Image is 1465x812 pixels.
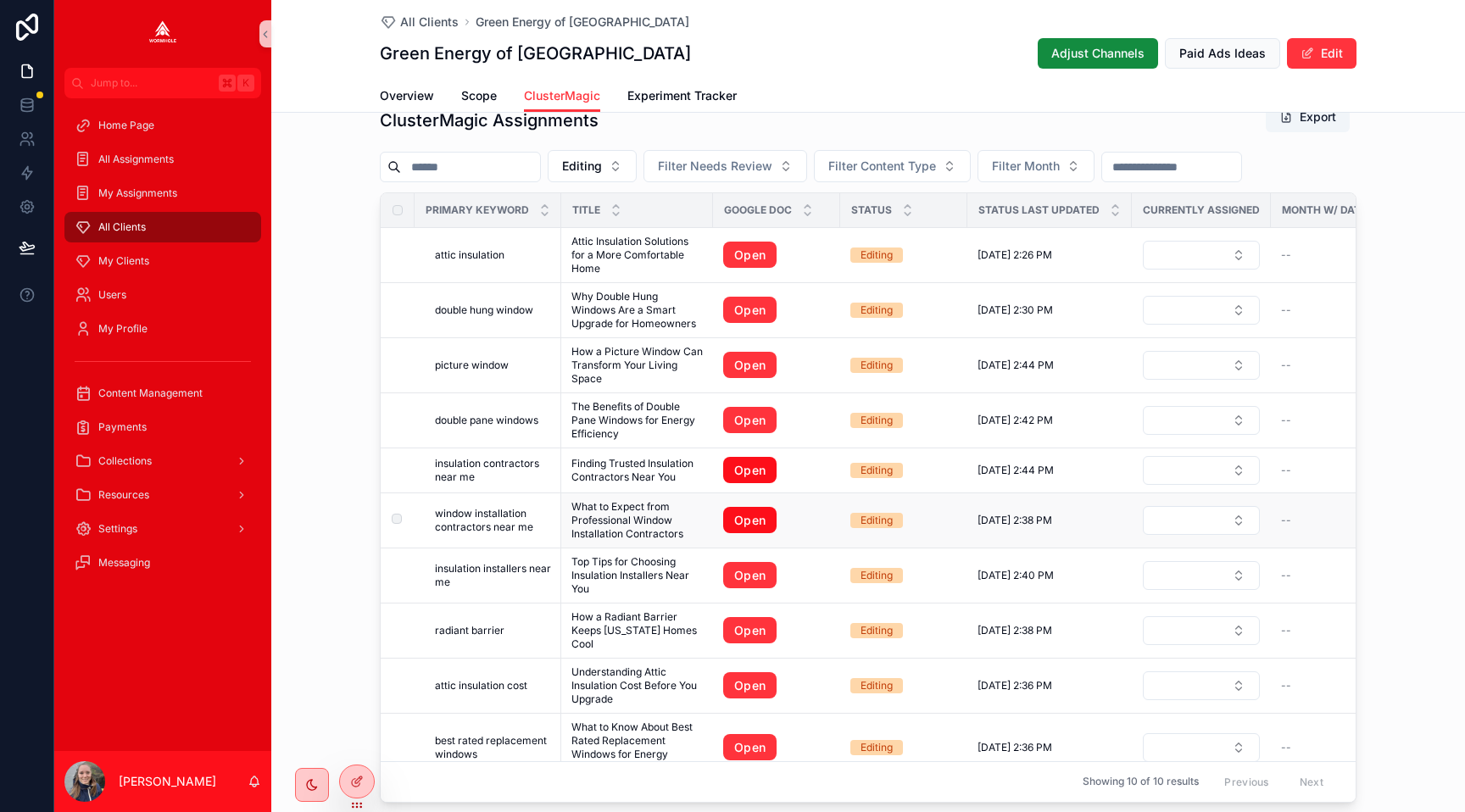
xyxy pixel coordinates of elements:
[978,741,1052,754] span: [DATE] 2:36 PM
[476,14,689,31] a: Green Energy of [GEOGRAPHIC_DATA]
[1281,464,1291,477] span: --
[861,463,893,478] div: Editing
[658,158,772,175] span: Filter Needs Review
[978,569,1122,582] a: [DATE] 2:40 PM
[850,358,957,373] a: Editing
[435,562,551,589] span: insulation installers near me
[978,514,1122,527] a: [DATE] 2:38 PM
[435,457,551,484] span: insulation contractors near me
[64,246,261,276] a: My Clients
[1142,560,1261,591] a: Select Button
[723,507,830,534] a: Open
[1051,45,1145,62] span: Adjust Channels
[723,407,830,434] a: Open
[1143,241,1260,270] button: Select Button
[426,203,529,217] span: Primary Keyword
[1281,414,1291,427] span: --
[571,500,703,541] span: What to Expect from Professional Window Installation Contractors
[1281,414,1395,427] a: --
[571,290,703,331] a: Why Double Hung Windows Are a Smart Upgrade for Homeowners
[64,480,261,510] a: Resources
[1038,38,1158,69] button: Adjust Channels
[978,248,1052,262] span: [DATE] 2:26 PM
[1143,671,1260,700] button: Select Button
[978,414,1122,427] a: [DATE] 2:42 PM
[461,87,497,104] span: Scope
[64,548,261,578] a: Messaging
[978,679,1052,692] span: [DATE] 2:36 PM
[978,203,1100,217] span: Status Last Updated
[435,248,551,262] a: attic insulation
[861,513,893,528] div: Editing
[571,457,703,484] a: Finding Trusted Insulation Contractors Near You
[1287,38,1356,69] button: Edit
[723,407,777,434] a: Open
[978,514,1052,527] span: [DATE] 2:38 PM
[723,672,777,699] a: Open
[435,679,551,692] a: attic insulation cost
[850,247,957,263] a: Editing
[435,359,509,372] span: picture window
[723,734,777,761] a: Open
[435,734,551,761] span: best rated replacement windows
[1143,406,1260,435] button: Select Button
[723,562,777,589] a: Open
[978,569,1054,582] span: [DATE] 2:40 PM
[1142,405,1261,436] a: Select Button
[850,568,957,583] a: Editing
[64,144,261,175] a: All Assignments
[1281,248,1395,262] a: --
[1281,624,1395,637] a: --
[380,42,691,65] h1: Green Energy of [GEOGRAPHIC_DATA]
[461,81,497,114] a: Scope
[64,446,261,476] a: Collections
[524,87,600,104] span: ClusterMagic
[723,352,777,379] a: Open
[98,288,126,302] span: Users
[571,345,703,386] a: How a Picture Window Can Transform Your Living Space
[723,242,777,269] a: Open
[1281,514,1395,527] a: --
[1142,455,1261,486] a: Select Button
[64,314,261,344] a: My Profile
[861,413,893,428] div: Editing
[1281,464,1395,477] a: --
[723,457,830,484] a: Open
[435,414,538,427] span: double pane windows
[723,617,777,644] a: Open
[1142,240,1261,270] a: Select Button
[978,414,1053,427] span: [DATE] 2:42 PM
[1281,624,1291,637] span: --
[861,358,893,373] div: Editing
[435,507,551,534] a: window installation contractors near me
[91,76,212,90] span: Jump to...
[978,359,1122,372] a: [DATE] 2:44 PM
[978,741,1122,754] a: [DATE] 2:36 PM
[98,556,150,570] span: Messaging
[627,81,737,114] a: Experiment Tracker
[1281,569,1395,582] a: --
[978,248,1122,262] a: [DATE] 2:26 PM
[978,624,1052,637] span: [DATE] 2:38 PM
[435,248,504,262] span: attic insulation
[98,522,137,536] span: Settings
[64,412,261,442] a: Payments
[1143,456,1260,485] button: Select Button
[1142,505,1261,536] a: Select Button
[1143,561,1260,590] button: Select Button
[98,454,152,468] span: Collections
[850,623,957,638] a: Editing
[571,400,703,441] span: The Benefits of Double Pane Windows for Energy Efficiency
[571,610,703,651] a: How a Radiant Barrier Keeps [US_STATE] Homes Cool
[149,20,176,47] img: App logo
[548,150,637,182] button: Select Button
[98,186,177,200] span: My Assignments
[1142,732,1261,763] a: Select Button
[1281,514,1291,527] span: --
[64,178,261,209] a: My Assignments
